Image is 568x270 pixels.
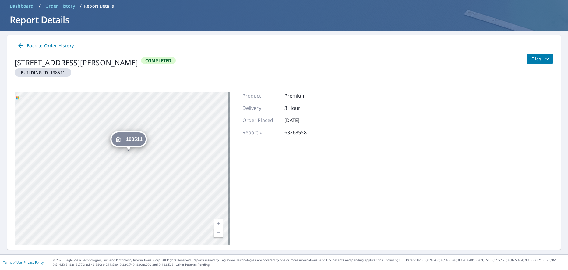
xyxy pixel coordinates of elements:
[531,55,551,63] span: Files
[53,258,565,267] p: © 2025 Eagle View Technologies, Inc. and Pictometry International Corp. All Rights Reserved. Repo...
[284,92,321,99] p: Premium
[284,129,321,136] p: 63268558
[214,219,223,228] a: Current Level 13, Zoom In
[242,129,279,136] p: Report #
[10,3,34,9] span: Dashboard
[84,3,114,9] p: Report Details
[15,40,76,52] a: Back to Order History
[80,2,82,10] li: /
[242,117,279,124] p: Order Placed
[15,57,138,68] div: [STREET_ADDRESS][PERSON_NAME]
[142,58,175,63] span: Completed
[242,104,279,112] p: Delivery
[21,70,48,75] em: Building ID
[43,1,77,11] a: Order History
[7,1,36,11] a: Dashboard
[24,260,44,265] a: Privacy Policy
[242,92,279,99] p: Product
[111,131,147,150] div: Dropped pin, building 198511, Residential property, 28 Chace Rd Raynham,, MA 02767
[17,70,69,75] span: 198511
[7,13,561,26] h1: Report Details
[17,42,74,50] span: Back to Order History
[3,261,44,264] p: |
[214,228,223,237] a: Current Level 13, Zoom Out
[126,137,143,142] span: 198511
[284,117,321,124] p: [DATE]
[526,54,553,64] button: filesDropdownBtn-63268558
[45,3,75,9] span: Order History
[3,260,22,265] a: Terms of Use
[39,2,41,10] li: /
[7,1,561,11] nav: breadcrumb
[284,104,321,112] p: 3 Hour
